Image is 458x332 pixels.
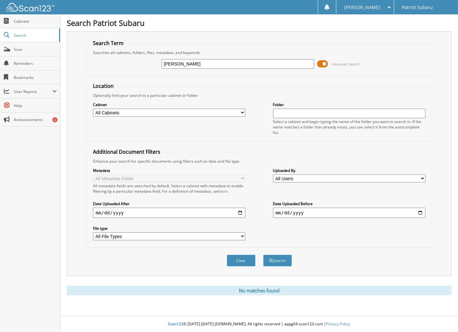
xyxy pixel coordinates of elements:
[93,102,245,107] label: Cabinet
[263,255,292,266] button: Search
[273,119,425,135] div: Select a cabinet and begin typing the name of the folder you want to search in. If the name match...
[93,201,245,206] label: Date Uploaded After
[14,47,57,52] span: Scan
[6,3,54,12] img: scan123-logo-white.svg
[90,82,117,89] legend: Location
[402,5,433,9] span: Patriot Subaru
[90,40,127,47] legend: Search Term
[52,117,57,122] div: 6
[90,158,429,164] div: Enhance your search for specific documents using filters such as date and file type.
[344,5,380,9] span: [PERSON_NAME]
[90,93,429,98] div: Optionally limit your search to a particular cabinet or folder
[93,208,245,218] input: start
[67,286,452,295] div: No matches found
[90,50,429,55] div: Searches all cabinets, folders, files, metadata, and keywords
[14,19,57,24] span: Cabinets
[326,321,350,327] a: Privacy Policy
[14,33,56,38] span: Search
[168,321,184,327] span: Scan123
[426,301,458,332] iframe: Chat Widget
[93,168,245,173] label: Metadata
[14,75,57,80] span: Bookmarks
[14,117,57,122] span: Announcements
[67,18,452,28] h1: Search Patriot Subaru
[93,183,245,194] div: All metadata fields are searched by default. Select a cabinet with metadata to enable filtering b...
[219,189,228,194] a: here
[93,226,245,231] label: File type
[273,201,425,206] label: Date Uploaded Before
[14,89,52,94] span: User Reports
[332,62,360,66] span: Advanced Search
[273,208,425,218] input: end
[273,168,425,173] label: Uploaded By
[60,316,458,332] div: © [DATE]-[DATE] [DOMAIN_NAME]. All rights reserved | appg04-scan123-com |
[14,103,57,108] span: Help
[273,102,425,107] label: Folder
[227,255,256,266] button: Clear
[14,61,57,66] span: Reminders
[90,148,164,155] legend: Additional Document Filters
